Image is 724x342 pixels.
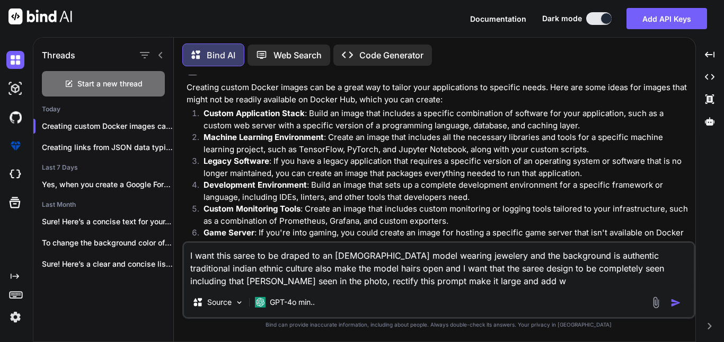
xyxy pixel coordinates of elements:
img: icon [670,297,681,308]
p: Sure! Here’s a clear and concise list... [42,259,173,269]
p: : If you have a legacy application that requires a specific version of an operating system or sof... [204,155,693,179]
strong: Custom Monitoring Tools [204,204,301,214]
p: GPT-4o min.. [270,297,315,308]
strong: Game Server [204,227,254,238]
p: : If you're into gaming, you could create an image for hosting a specific game server that isn't ... [204,227,693,251]
p: : Build an image that sets up a complete development environment for a specific framework or lang... [204,179,693,203]
img: Pick Models [235,298,244,307]
img: GPT-4o mini [255,297,266,308]
p: Bind can provide inaccurate information, including about people. Always double-check its answers.... [182,321,695,329]
h2: Last 7 Days [33,163,173,172]
h2: Today [33,105,173,113]
img: darkChat [6,51,24,69]
h2: Last Month [33,200,173,209]
img: Bind AI [8,8,72,24]
p: Creating custom Docker images can be a great way to tailor your applications to specific needs. H... [187,82,693,106]
p: : Create an image that includes custom monitoring or logging tools tailored to your infrastructur... [204,203,693,227]
strong: Legacy Software [204,156,269,166]
p: To change the background color of the... [42,238,173,248]
p: Yes, when you create a Google Form,... [42,179,173,190]
p: : Create an image that includes all the necessary libraries and tools for a specific machine lear... [204,131,693,155]
strong: Machine Learning Environment [204,132,324,142]
strong: Custom Application Stack [204,108,305,118]
p: : Build an image that includes a specific combination of software for your application, such as a... [204,108,693,131]
span: Start a new thread [77,78,143,89]
p: Web Search [273,49,322,62]
img: darkAi-studio [6,80,24,98]
p: Creating links from JSON data typically involves... [42,142,173,153]
textarea: I want this saree to be draped to an [DEMOGRAPHIC_DATA] model wearing jewelery and the background... [184,243,694,287]
button: Documentation [470,13,526,24]
p: Source [207,297,232,308]
button: Add API Keys [626,8,707,29]
img: attachment [650,296,662,309]
img: cloudideIcon [6,165,24,183]
span: Dark mode [542,13,582,24]
img: settings [6,308,24,326]
img: githubDark [6,108,24,126]
p: Code Generator [359,49,423,62]
p: Sure! Here’s a concise text for your... [42,216,173,227]
strong: Development Environment [204,180,307,190]
span: Documentation [470,14,526,23]
p: Bind AI [207,49,235,62]
p: Creating custom Docker images can be a g... [42,121,173,131]
img: premium [6,137,24,155]
h1: Threads [42,49,75,62]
